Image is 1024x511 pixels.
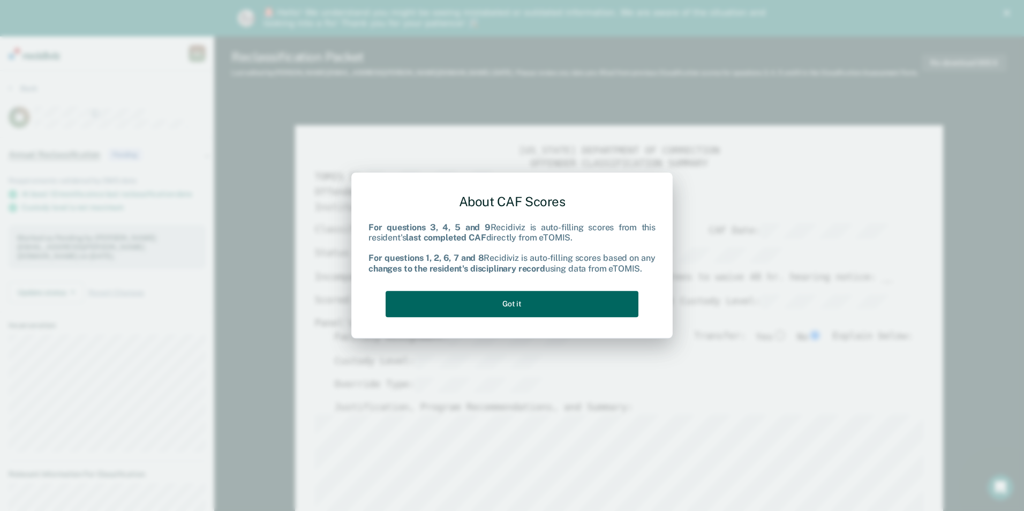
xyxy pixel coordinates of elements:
div: 🚨 Hello! We understand you might be seeing mislabeled or outdated information. We are aware of th... [263,7,769,29]
div: Recidiviz is auto-filling scores from this resident's directly from eTOMIS. Recidiviz is auto-fil... [368,222,656,274]
b: changes to the resident's disciplinary record [368,264,545,274]
b: last completed CAF [406,232,486,243]
b: For questions 1, 2, 6, 7 and 8 [368,253,484,264]
img: Profile image for Kim [238,10,255,27]
button: Got it [386,291,638,317]
div: Close [1004,10,1014,16]
div: About CAF Scores [368,185,656,218]
b: For questions 3, 4, 5 and 9 [368,222,491,232]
